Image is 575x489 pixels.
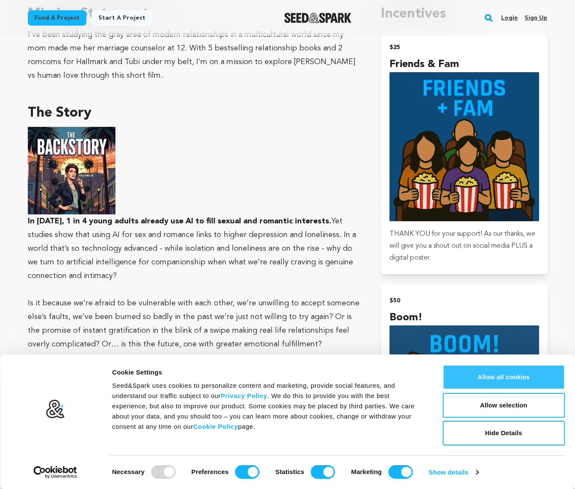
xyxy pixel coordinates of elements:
[18,466,93,479] a: Usercentrics Cookiebot - opens in a new window
[525,11,547,25] a: Sign up
[28,217,331,225] strong: In [DATE], 1 in 4 young adults already use AI to fill sexual and romantic interests.
[193,423,238,430] a: Cookie Policy
[429,466,478,479] a: Show details
[389,310,539,325] h4: Boom!
[501,11,518,25] a: Login
[381,31,547,274] button: $25 Friends & Fam incentive THANK YOU for your support! As our thanks, we will give you a shout o...
[351,468,382,475] strong: Marketing
[389,41,539,53] h2: $25
[112,367,423,378] div: Cookie Settings
[389,325,539,474] img: incentive
[28,28,361,82] div: I've been studying the gray area of modern relationships in a multicultural world since my mom ma...
[389,228,539,264] p: THANK YOU for your support! As our thanks, we will give you a shout out on social media PLUS a di...
[112,381,423,432] div: Seed&Spark uses cookies to personalize content and marketing, provide social features, and unders...
[28,103,361,123] h3: The Story
[46,399,65,419] img: logo
[28,299,360,348] span: Is it because we’re afraid to be vulnerable with each other, we’re unwilling to accept someone el...
[389,295,539,307] h2: $50
[28,127,115,214] img: 1752024816-try%20this%202.jpg
[112,468,144,475] strong: Necessary
[284,13,351,23] a: Seed&Spark Homepage
[284,13,351,23] img: Seed&Spark Logo Dark Mode
[221,392,267,399] a: Privacy Policy
[442,365,565,389] button: Allow all cookies
[442,393,565,418] button: Allow selection
[389,72,539,221] img: incentive
[192,468,229,475] strong: Preferences
[389,57,539,72] h4: Friends & Fam
[91,10,152,26] a: Start a project
[28,217,356,280] span: Yet studies show that using AI for sex and romance links to higher depression and loneliness. In ...
[28,10,86,26] a: Fund a project
[442,421,565,445] button: Hide Details
[275,468,304,475] strong: Statistics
